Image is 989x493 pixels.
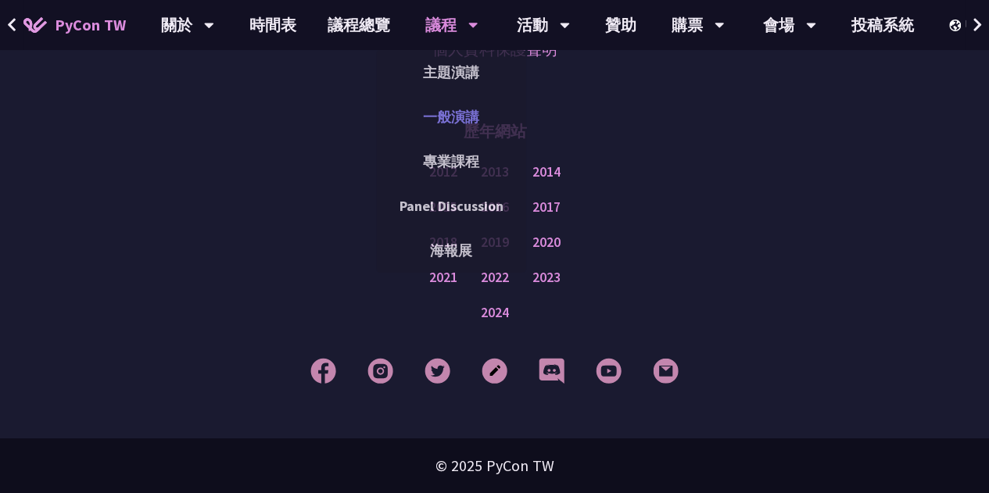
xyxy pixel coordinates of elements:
[376,98,526,135] a: 一般演講
[482,358,507,384] img: Blog Footer Icon
[376,54,526,91] a: 主題演講
[949,20,965,31] img: Locale Icon
[55,13,126,37] span: PyCon TW
[532,198,561,217] a: 2017
[539,358,564,384] img: Discord Footer Icon
[429,268,457,288] a: 2021
[376,188,526,224] a: Panel Discussion
[376,232,526,269] a: 海報展
[481,303,509,323] a: 2024
[23,17,47,33] img: Home icon of PyCon TW 2025
[532,268,561,288] a: 2023
[367,358,393,384] img: Instagram Footer Icon
[532,163,561,182] a: 2014
[376,143,526,180] a: 專業課程
[8,5,142,45] a: PyCon TW
[425,358,450,384] img: Twitter Footer Icon
[310,358,336,384] img: Facebook Footer Icon
[481,268,509,288] a: 2022
[653,358,679,384] img: Email Footer Icon
[532,233,561,252] a: 2020
[596,358,622,384] img: YouTube Footer Icon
